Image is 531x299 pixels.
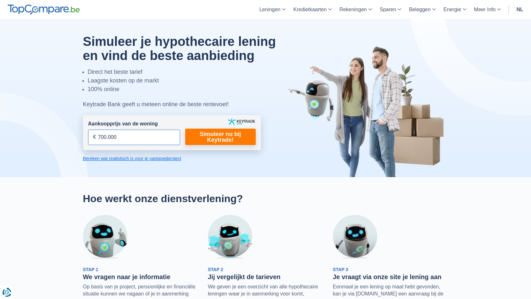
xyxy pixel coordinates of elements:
img: image-hero [288,46,448,177]
h1: Simuleer je hypothecaire lening en vind de beste aanbieding [83,34,292,63]
span: Stap 3 [333,267,348,272]
img: keytrade [228,118,255,125]
img: Stap 2 [208,215,252,259]
li: 100% online [88,85,292,94]
a: Simuleer nu bij Keytrade! [185,129,256,145]
h3: We vragen naar je informatie [83,273,198,281]
li: Laagste kosten op de markt [88,76,292,85]
span: Stap 1 [83,267,98,272]
a: Bereken wat realistisch is voor je vastgoedproject [83,155,261,162]
div: Keytrade Bank geeft u meteen online de beste rentevoet! [83,100,292,109]
h3: Jij vergelijkt de tarieven [208,273,323,281]
label: Aankoopprijs van de woning [88,120,158,128]
span: Stap 2 [208,267,223,272]
img: Stap 1 [83,215,127,259]
span: € [93,133,96,141]
h2: Hoe werkt onze dienstverlening? [83,192,448,205]
img: Stap 3 [333,215,377,259]
img: TopCompare [8,4,80,15]
h3: Je vraagt via onze site je lening aan [333,273,448,281]
li: Direct het beste tarief [88,68,292,76]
